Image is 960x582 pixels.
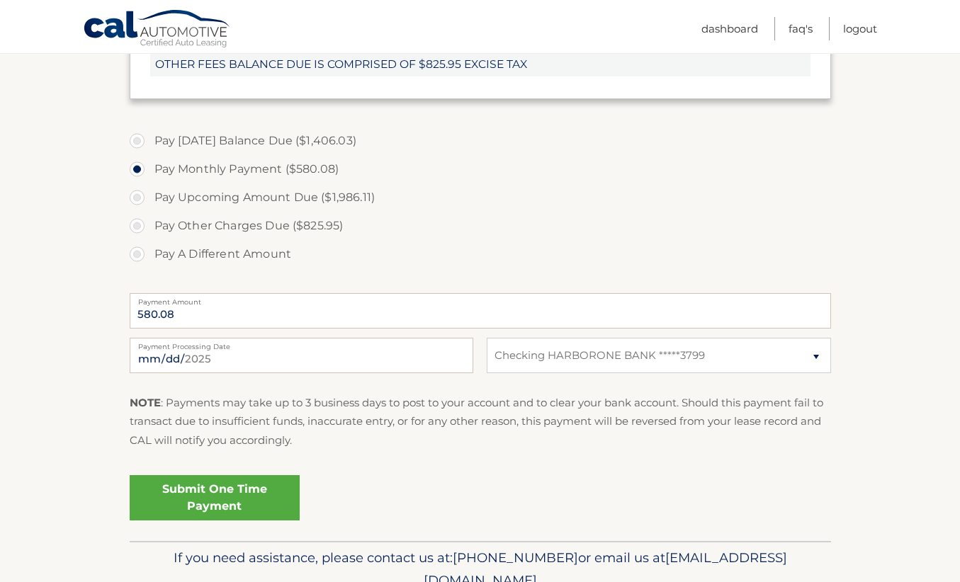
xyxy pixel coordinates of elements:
span: [PHONE_NUMBER] [453,549,578,566]
a: Logout [843,17,877,40]
label: Pay Upcoming Amount Due ($1,986.11) [130,183,831,212]
a: Cal Automotive [83,9,232,50]
label: Payment Processing Date [130,338,473,349]
input: Payment Amount [130,293,831,329]
label: Pay Other Charges Due ($825.95) [130,212,831,240]
strong: NOTE [130,396,161,409]
label: Pay Monthly Payment ($580.08) [130,155,831,183]
a: Submit One Time Payment [130,475,300,520]
label: Pay [DATE] Balance Due ($1,406.03) [130,127,831,155]
p: : Payments may take up to 3 business days to post to your account and to clear your bank account.... [130,394,831,450]
a: FAQ's [789,17,813,40]
label: Pay A Different Amount [130,240,831,268]
input: Payment Date [130,338,473,373]
label: Payment Amount [130,293,831,304]
a: Dashboard [701,17,758,40]
span: OTHER FEES BALANCE DUE IS COMPRISED OF $825.95 EXCISE TAX [150,52,811,76]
